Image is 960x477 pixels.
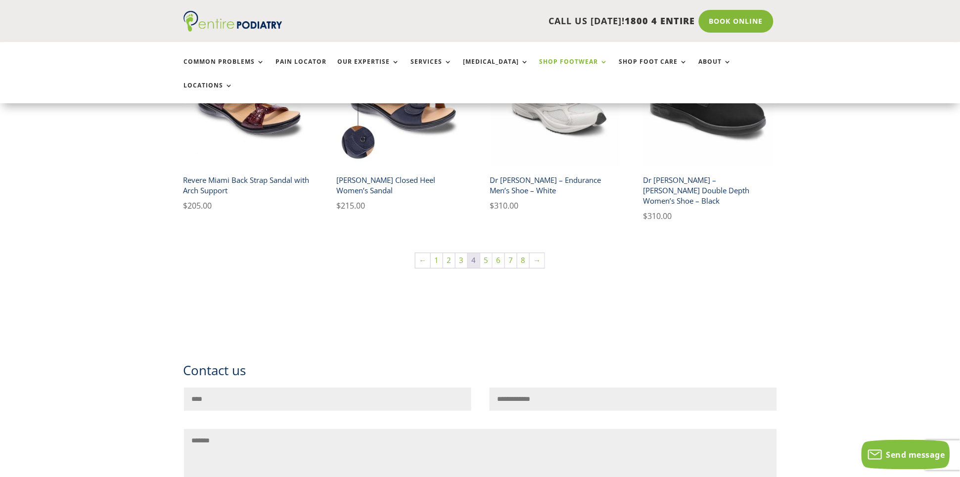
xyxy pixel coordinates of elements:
[540,58,608,80] a: Shop Footwear
[337,200,341,211] span: $
[183,58,265,80] a: Common Problems
[183,11,282,32] img: logo (1)
[183,171,315,199] h2: Revere Miami Back Strap Sandal with Arch Support
[337,36,468,212] a: Geneva Womens Sandal in Navy Colour[PERSON_NAME] Closed Heel Women’s Sandal $215.00
[456,253,467,268] a: Page 3
[643,171,775,210] h2: Dr [PERSON_NAME] – [PERSON_NAME] Double Depth Women’s Shoe – Black
[320,15,695,28] p: CALL US [DATE]!
[862,440,950,470] button: Send message
[530,253,545,268] a: →
[490,36,621,212] a: Dr Comfort Endurance Mens Athletic shoe whiteDr [PERSON_NAME] – Endurance Men’s Shoe – White $310.00
[490,200,495,211] span: $
[275,58,326,80] a: Pain Locator
[183,200,188,211] span: $
[643,36,775,222] a: Dr Comfort Annie X Womens Double Depth Casual Shoe BlackDr [PERSON_NAME] – [PERSON_NAME] Double D...
[505,253,517,268] a: Page 7
[463,58,529,80] a: [MEDICAL_DATA]
[183,200,212,211] bdi: 205.00
[699,10,774,33] a: Book Online
[337,200,366,211] bdi: 215.00
[886,449,945,460] span: Send message
[468,253,480,268] span: Page 4
[643,211,648,221] span: $
[699,58,732,80] a: About
[337,58,400,80] a: Our Expertise
[431,253,443,268] a: Page 1
[443,253,455,268] a: Page 2
[493,253,504,268] a: Page 6
[337,171,468,199] h2: [PERSON_NAME] Closed Heel Women’s Sandal
[183,361,777,387] h3: Contact us
[415,253,430,268] a: ←
[183,82,233,103] a: Locations
[619,58,688,80] a: Shop Foot Care
[517,253,529,268] a: Page 8
[411,58,452,80] a: Services
[183,24,282,34] a: Entire Podiatry
[183,36,315,212] a: Revere Miami Red Croc Women's Adjustable SandalRevere Miami Back Strap Sandal with Arch Support $...
[183,252,777,273] nav: Product Pagination
[490,171,621,199] h2: Dr [PERSON_NAME] – Endurance Men’s Shoe – White
[643,211,672,221] bdi: 310.00
[625,15,695,27] span: 1800 4 ENTIRE
[480,253,492,268] a: Page 5
[490,200,519,211] bdi: 310.00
